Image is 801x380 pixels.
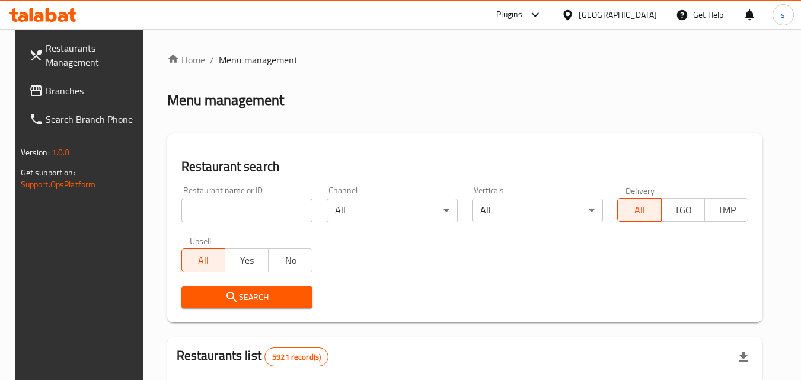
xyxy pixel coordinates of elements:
span: No [273,252,307,269]
span: Search [191,290,303,305]
span: All [187,252,221,269]
span: Menu management [219,53,298,67]
div: Total records count [264,347,328,366]
span: 5921 record(s) [265,352,328,363]
a: Restaurants Management [20,34,149,76]
span: Restaurants Management [46,41,139,69]
div: All [327,199,458,222]
button: TMP [704,198,748,222]
span: TGO [666,202,700,219]
div: All [472,199,603,222]
button: All [181,248,225,272]
label: Delivery [626,186,655,194]
div: Export file [729,343,758,371]
button: No [268,248,312,272]
a: Search Branch Phone [20,105,149,133]
span: s [781,8,785,21]
span: Branches [46,84,139,98]
a: Home [167,53,205,67]
button: Yes [225,248,269,272]
div: Plugins [496,8,522,22]
label: Upsell [190,237,212,245]
span: TMP [710,202,743,219]
span: Get support on: [21,165,75,180]
h2: Restaurants list [177,347,329,366]
span: 1.0.0 [52,145,70,160]
li: / [210,53,214,67]
button: TGO [661,198,705,222]
span: Yes [230,252,264,269]
h2: Restaurant search [181,158,749,175]
span: All [623,202,656,219]
button: All [617,198,661,222]
input: Search for restaurant name or ID.. [181,199,312,222]
nav: breadcrumb [167,53,763,67]
div: [GEOGRAPHIC_DATA] [579,8,657,21]
h2: Menu management [167,91,284,110]
span: Search Branch Phone [46,112,139,126]
button: Search [181,286,312,308]
span: Version: [21,145,50,160]
a: Branches [20,76,149,105]
a: Support.OpsPlatform [21,177,96,192]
